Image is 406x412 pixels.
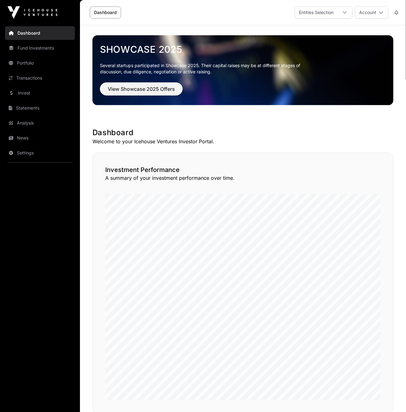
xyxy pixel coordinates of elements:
[92,128,394,138] h1: Dashboard
[5,116,75,130] a: Analysis
[105,174,381,182] p: A summary of your investment performance over time.
[100,82,183,96] button: View Showcase 2025 Offers
[100,89,183,95] a: View Showcase 2025 Offers
[355,6,389,19] button: Account
[5,86,75,100] a: Invest
[100,44,386,55] a: Showcase 2025
[92,35,394,105] img: Showcase 2025
[5,41,75,55] a: Fund Investments
[5,71,75,85] a: Transactions
[90,7,121,18] a: Dashboard
[92,138,394,145] p: Welcome to your Icehouse Ventures Investor Portal.
[100,62,310,75] p: Several startups participated in Showcase 2025. Their capital raises may be at different stages o...
[5,131,75,145] a: News
[7,6,57,19] img: Icehouse Ventures Logo
[295,7,337,18] div: Entities Selection
[5,146,75,160] a: Settings
[105,165,381,174] h2: Investment Performance
[375,382,406,412] iframe: Chat Widget
[5,26,75,40] a: Dashboard
[108,85,175,93] span: View Showcase 2025 Offers
[5,56,75,70] a: Portfolio
[5,101,75,115] a: Statements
